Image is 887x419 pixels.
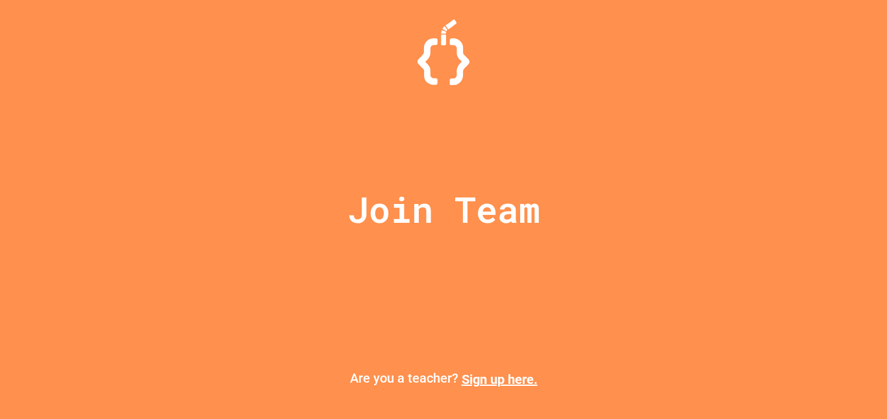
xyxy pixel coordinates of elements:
img: Logo.svg [418,19,469,85]
iframe: chat widget [779,311,874,366]
p: Are you a teacher? [10,368,877,389]
p: Join Team [347,183,540,236]
iframe: chat widget [832,367,874,406]
a: Sign up here. [462,372,538,387]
